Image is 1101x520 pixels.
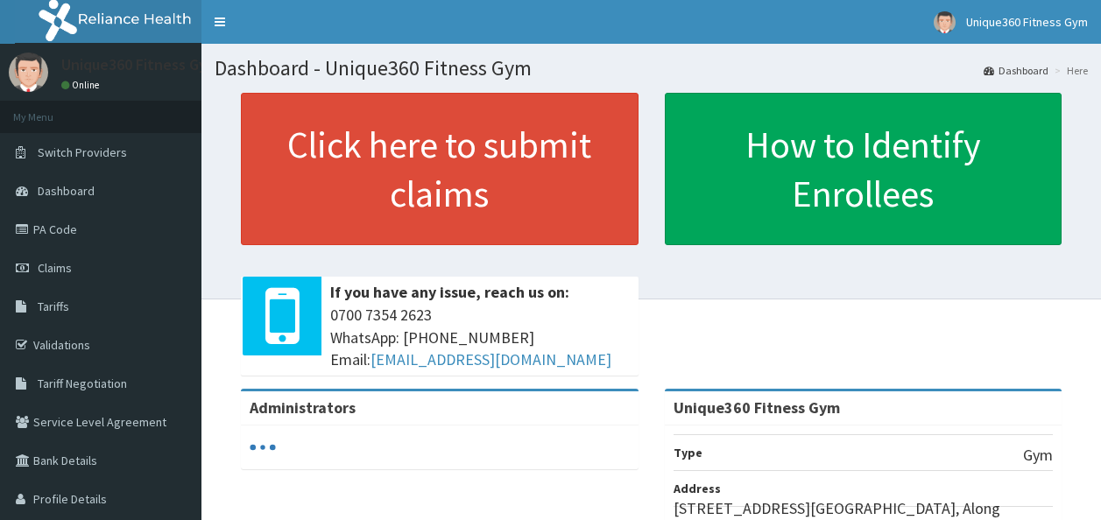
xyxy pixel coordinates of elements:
strong: Unique360 Fitness Gym [674,397,840,418]
b: If you have any issue, reach us on: [330,282,569,302]
a: Online [61,79,103,91]
h1: Dashboard - Unique360 Fitness Gym [215,57,1088,80]
p: Unique360 Fitness Gym [61,57,219,73]
span: Dashboard [38,183,95,199]
a: [EMAIL_ADDRESS][DOMAIN_NAME] [371,349,611,369]
span: Claims [38,260,72,276]
b: Address [674,481,721,496]
a: Click here to submit claims [241,93,639,245]
a: Dashboard [984,63,1048,78]
span: Tariffs [38,299,69,314]
p: Gym [1023,444,1053,467]
span: Unique360 Fitness Gym [966,14,1088,30]
b: Administrators [250,397,356,418]
img: User Image [934,11,956,33]
span: 0700 7354 2623 WhatsApp: [PHONE_NUMBER] Email: [330,304,630,371]
span: Switch Providers [38,144,127,160]
svg: audio-loading [250,434,276,460]
span: Tariff Negotiation [38,376,127,391]
b: Type [674,445,702,460]
img: User Image [9,53,48,92]
a: How to Identify Enrollees [665,93,1062,245]
li: Here [1050,63,1088,78]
